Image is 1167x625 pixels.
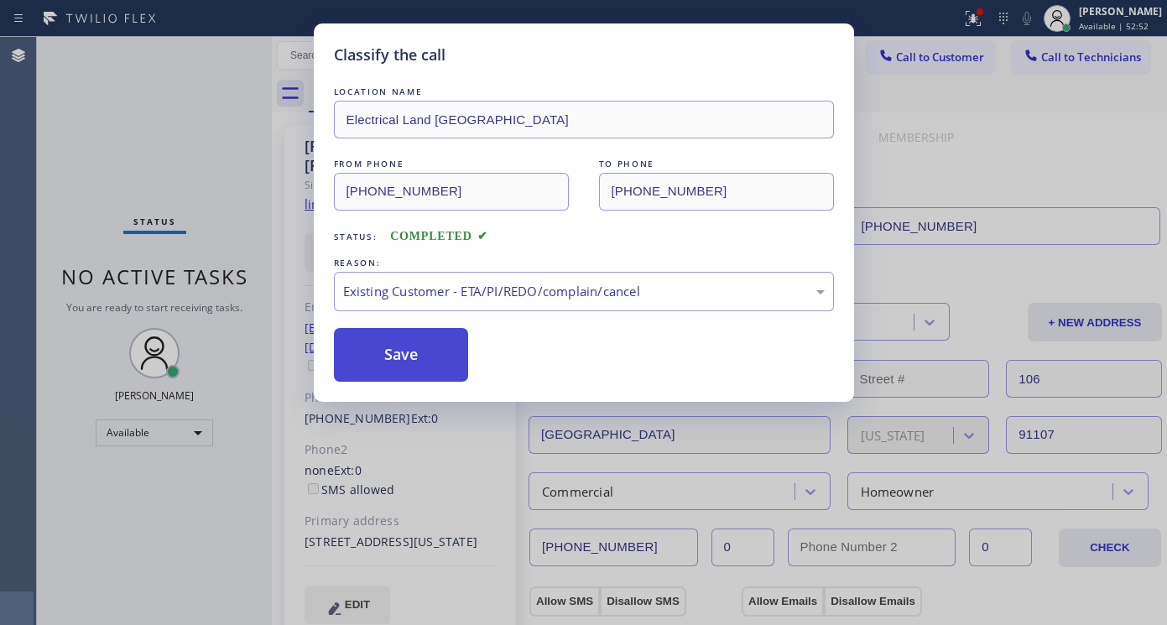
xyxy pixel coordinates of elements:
input: From phone [334,173,569,211]
div: LOCATION NAME [334,83,834,101]
div: REASON: [334,254,834,272]
div: Existing Customer - ETA/PI/REDO/complain/cancel [343,282,825,301]
h5: Classify the call [334,44,445,66]
span: COMPLETED [390,230,487,242]
span: Status: [334,231,378,242]
div: FROM PHONE [334,155,569,173]
button: Save [334,328,469,382]
div: TO PHONE [599,155,834,173]
input: To phone [599,173,834,211]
